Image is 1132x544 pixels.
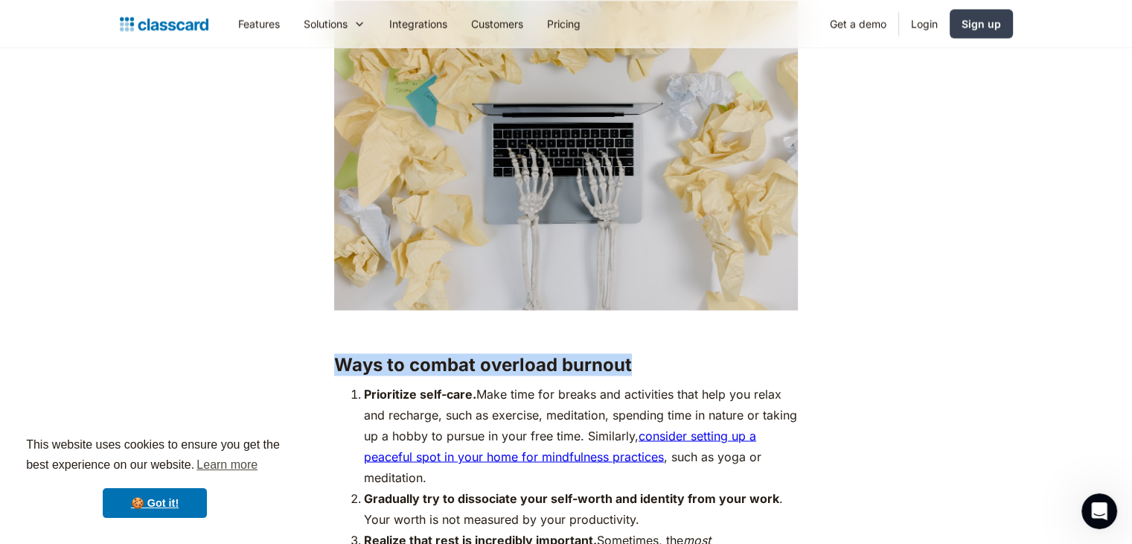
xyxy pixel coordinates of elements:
[103,488,207,518] a: dismiss cookie message
[292,7,377,40] div: Solutions
[364,487,798,529] li: . Your worth is not measured by your productivity.
[899,7,950,40] a: Login
[377,7,459,40] a: Integrations
[194,454,260,476] a: learn more about cookies
[334,353,632,375] strong: Ways to combat overload burnout
[459,7,535,40] a: Customers
[226,7,292,40] a: Features
[364,490,779,505] strong: Gradually try to dissociate your self-worth and identity from your work
[1081,493,1117,529] iframe: Intercom live chat
[950,9,1013,38] a: Sign up
[962,16,1001,31] div: Sign up
[120,13,208,34] a: home
[364,386,476,401] strong: Prioritize self-care.
[12,422,298,532] div: cookieconsent
[818,7,898,40] a: Get a demo
[26,436,284,476] span: This website uses cookies to ensure you get the best experience on our website.
[334,1,798,310] img: a laptop on a desk surrounded by crumpled papers, skeleton fingers typing on its keyboard
[364,383,798,487] li: Make time for breaks and activities that help you relax and recharge, such as exercise, meditatio...
[334,317,798,338] p: ‍
[535,7,592,40] a: Pricing
[304,16,348,31] div: Solutions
